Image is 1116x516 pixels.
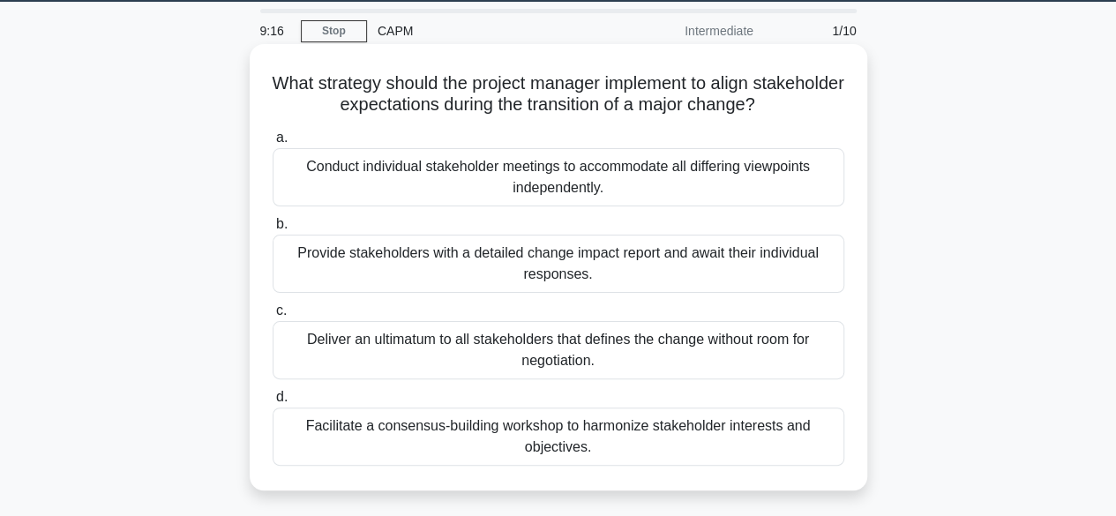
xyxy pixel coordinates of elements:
[271,72,846,116] h5: What strategy should the project manager implement to align stakeholder expectations during the t...
[276,130,288,145] span: a.
[610,13,764,49] div: Intermediate
[276,303,287,318] span: c.
[301,20,367,42] a: Stop
[273,321,844,379] div: Deliver an ultimatum to all stakeholders that defines the change without room for negotiation.
[367,13,610,49] div: CAPM
[273,235,844,293] div: Provide stakeholders with a detailed change impact report and await their individual responses.
[273,148,844,206] div: Conduct individual stakeholder meetings to accommodate all differing viewpoints independently.
[273,408,844,466] div: Facilitate a consensus-building workshop to harmonize stakeholder interests and objectives.
[764,13,867,49] div: 1/10
[276,389,288,404] span: d.
[250,13,301,49] div: 9:16
[276,216,288,231] span: b.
